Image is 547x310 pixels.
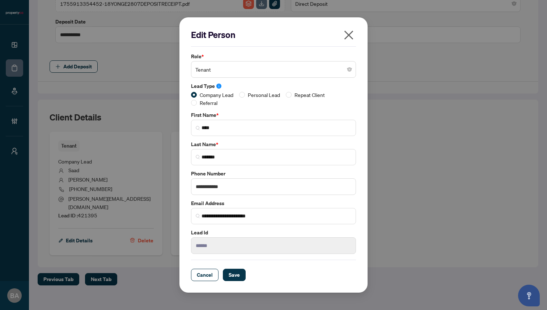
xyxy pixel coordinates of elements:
[216,84,221,89] span: info-circle
[191,269,219,281] button: Cancel
[197,91,236,99] span: Company Lead
[191,229,356,237] label: Lead Id
[191,140,356,148] label: Last Name
[196,155,200,159] img: search_icon
[229,269,240,281] span: Save
[191,170,356,178] label: Phone Number
[518,285,540,306] button: Open asap
[191,29,356,41] h2: Edit Person
[197,269,213,281] span: Cancel
[191,199,356,207] label: Email Address
[196,126,200,130] img: search_icon
[191,111,356,119] label: First Name
[245,91,283,99] span: Personal Lead
[292,91,328,99] span: Repeat Client
[347,67,352,72] span: close-circle
[191,82,356,90] label: Lead Type
[343,29,355,41] span: close
[223,269,246,281] button: Save
[197,99,220,107] span: Referral
[195,63,352,76] span: Tenant
[196,214,200,218] img: search_icon
[191,52,356,60] label: Role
